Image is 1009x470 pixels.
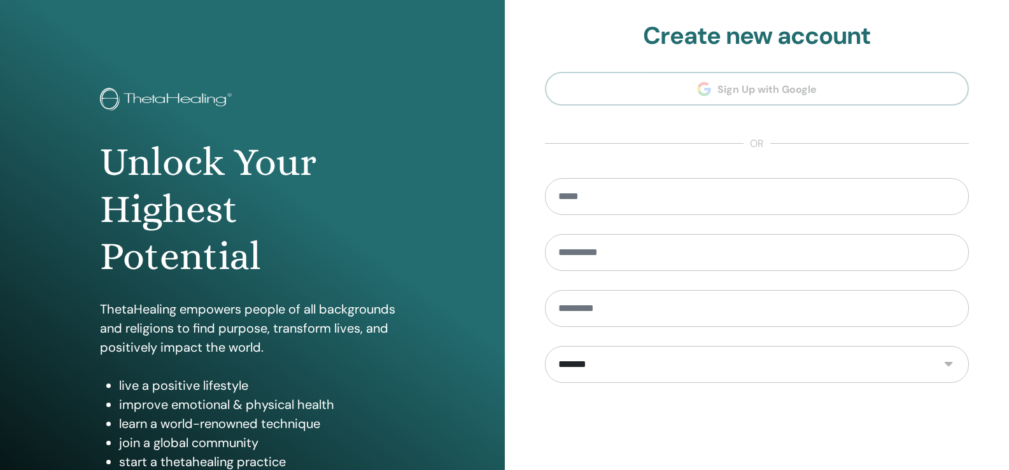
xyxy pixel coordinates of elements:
[119,414,404,433] li: learn a world-renowned technique
[119,376,404,395] li: live a positive lifestyle
[744,136,770,151] span: or
[100,300,404,357] p: ThetaHealing empowers people of all backgrounds and religions to find purpose, transform lives, a...
[119,395,404,414] li: improve emotional & physical health
[660,402,854,452] iframe: reCAPTCHA
[119,433,404,452] li: join a global community
[545,22,970,51] h2: Create new account
[100,139,404,280] h1: Unlock Your Highest Potential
